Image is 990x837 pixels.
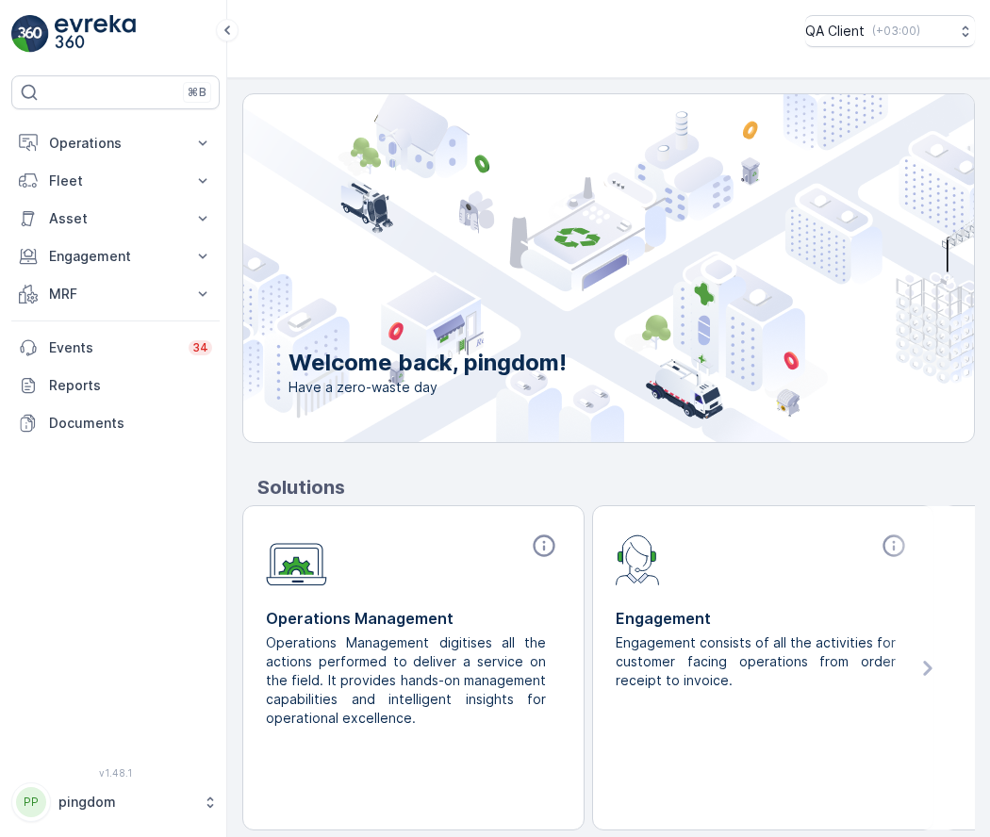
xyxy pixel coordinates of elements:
[188,85,206,100] p: ⌘B
[11,767,220,779] span: v 1.48.1
[49,134,182,153] p: Operations
[49,285,182,304] p: MRF
[49,247,182,266] p: Engagement
[11,124,220,162] button: Operations
[289,378,567,397] span: Have a zero-waste day
[11,782,220,822] button: PPpingdom
[192,340,208,355] p: 34
[49,209,182,228] p: Asset
[158,94,974,442] img: city illustration
[616,633,896,690] p: Engagement consists of all the activities for customer facing operations from order receipt to in...
[55,15,136,53] img: logo_light-DOdMpM7g.png
[805,22,865,41] p: QA Client
[49,376,212,395] p: Reports
[11,200,220,238] button: Asset
[289,348,567,378] p: Welcome back, pingdom!
[257,473,975,501] p: Solutions
[49,414,212,433] p: Documents
[266,607,561,630] p: Operations Management
[11,238,220,275] button: Engagement
[616,607,911,630] p: Engagement
[872,24,920,39] p: ( +03:00 )
[16,787,46,817] div: PP
[616,533,660,585] img: module-icon
[11,367,220,404] a: Reports
[11,162,220,200] button: Fleet
[58,793,193,812] p: pingdom
[266,533,327,586] img: module-icon
[11,329,220,367] a: Events34
[11,275,220,313] button: MRF
[49,338,177,357] p: Events
[49,172,182,190] p: Fleet
[266,633,546,728] p: Operations Management digitises all the actions performed to deliver a service on the field. It p...
[805,15,975,47] button: QA Client(+03:00)
[11,15,49,53] img: logo
[11,404,220,442] a: Documents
